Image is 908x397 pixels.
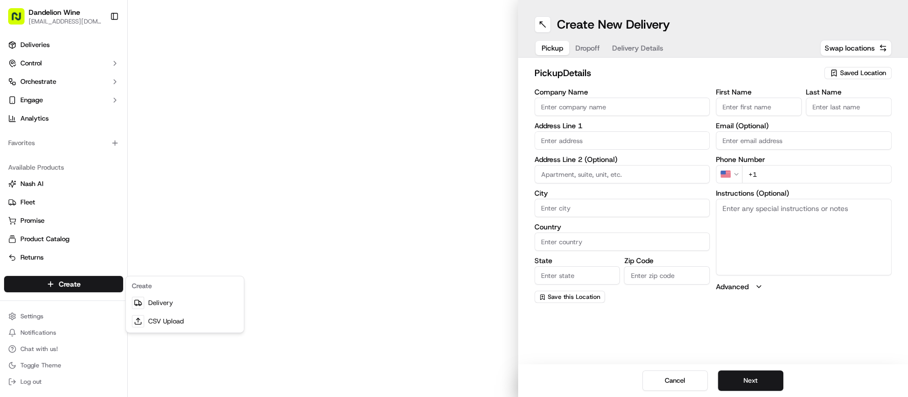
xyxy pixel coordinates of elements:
[20,228,78,238] span: Knowledge Base
[20,77,56,86] span: Orchestrate
[534,266,620,285] input: Enter state
[20,186,29,194] img: 1736555255976-a54dd68f-1ca7-489b-9aae-adbdc363a1c4
[21,97,40,115] img: 8571987876998_91fb9ceb93ad5c398215_72.jpg
[128,294,242,312] a: Delivery
[4,159,123,176] div: Available Products
[29,7,80,17] span: Dandelion Wine
[97,228,164,238] span: API Documentation
[534,190,710,197] label: City
[46,107,141,115] div: We're available if you need us!
[10,229,18,237] div: 📗
[46,97,168,107] div: Start new chat
[10,132,68,141] div: Past conversations
[806,88,892,96] label: Last Name
[575,43,600,53] span: Dropoff
[10,148,27,168] img: Wisdom Oko
[20,345,58,353] span: Chat with us!
[542,43,563,53] span: Pickup
[20,59,42,68] span: Control
[534,257,620,264] label: State
[111,185,114,194] span: •
[716,190,892,197] label: Instructions (Optional)
[20,158,29,167] img: 1736555255976-a54dd68f-1ca7-489b-9aae-adbdc363a1c4
[840,68,886,78] span: Saved Location
[174,100,186,112] button: Start new chat
[548,293,600,301] span: Save this Location
[716,122,892,129] label: Email (Optional)
[6,224,82,242] a: 📗Knowledge Base
[716,88,802,96] label: First Name
[4,135,123,151] div: Favorites
[534,232,710,251] input: Enter country
[534,131,710,150] input: Enter address
[534,98,710,116] input: Enter company name
[624,257,710,264] label: Zip Code
[82,224,168,242] a: 💻API Documentation
[117,158,137,166] span: [DATE]
[128,312,242,331] a: CSV Upload
[20,96,43,105] span: Engage
[10,176,27,196] img: Wisdom Oko
[86,229,95,237] div: 💻
[624,266,710,285] input: Enter zip code
[718,370,783,391] button: Next
[534,165,710,183] input: Apartment, suite, unit, etc.
[534,223,710,230] label: Country
[806,98,892,116] input: Enter last name
[102,253,124,261] span: Pylon
[534,122,710,129] label: Address Line 1
[20,198,35,207] span: Fleet
[158,130,186,143] button: See all
[20,216,44,225] span: Promise
[716,98,802,116] input: Enter first name
[742,165,892,183] input: Enter phone number
[29,17,102,26] span: [EMAIL_ADDRESS][DOMAIN_NAME]
[10,97,29,115] img: 1736555255976-a54dd68f-1ca7-489b-9aae-adbdc363a1c4
[716,156,892,163] label: Phone Number
[111,158,114,166] span: •
[20,179,43,189] span: Nash AI
[20,378,41,386] span: Log out
[534,88,710,96] label: Company Name
[20,235,69,244] span: Product Catalog
[117,185,137,194] span: [DATE]
[128,278,242,294] div: Create
[534,199,710,217] input: Enter city
[10,40,186,57] p: Welcome 👋
[27,65,184,76] input: Got a question? Start typing here...
[32,185,109,194] span: Wisdom [PERSON_NAME]
[534,66,819,80] h2: pickup Details
[20,329,56,337] span: Notifications
[59,279,81,289] span: Create
[32,158,109,166] span: Wisdom [PERSON_NAME]
[10,10,31,30] img: Nash
[20,114,49,123] span: Analytics
[716,131,892,150] input: Enter email address
[557,16,670,33] h1: Create New Delivery
[716,282,749,292] label: Advanced
[534,156,710,163] label: Address Line 2 (Optional)
[20,312,43,320] span: Settings
[20,40,50,50] span: Deliveries
[612,43,663,53] span: Delivery Details
[72,252,124,261] a: Powered byPylon
[642,370,708,391] button: Cancel
[20,361,61,369] span: Toggle Theme
[825,43,875,53] span: Swap locations
[20,253,43,262] span: Returns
